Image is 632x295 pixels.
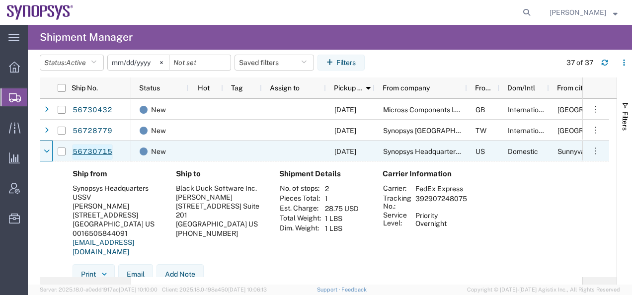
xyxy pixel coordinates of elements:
div: [STREET_ADDRESS] Suite 201 [176,202,263,220]
div: [STREET_ADDRESS] [73,211,160,220]
span: Tag [231,84,243,92]
a: 56728779 [72,123,113,139]
div: 0016505844091 [73,229,160,238]
td: 1 [321,194,362,204]
td: 28.75 USD [321,204,362,214]
span: From country [475,84,495,92]
span: [DATE] 10:06:13 [228,287,267,293]
button: Add Note [157,264,204,284]
div: Black Duck Software Inc. [176,184,263,193]
span: GB [475,106,485,114]
img: dropdown [100,270,109,279]
td: 1 LBS [321,223,362,233]
span: Pickup date [334,84,363,92]
td: 1 LBS [321,214,362,223]
th: Service Level: [383,211,412,228]
div: [GEOGRAPHIC_DATA] US [176,220,263,228]
span: Filters [621,111,629,131]
span: Copyright © [DATE]-[DATE] Agistix Inc., All Rights Reserved [467,286,620,294]
span: Ship No. [72,84,98,92]
td: Priority Overnight [412,211,471,228]
th: Total Weight: [279,214,321,223]
a: 56730715 [72,144,113,160]
span: Dom/Intl [507,84,535,92]
span: Assign to [270,84,300,92]
th: Tracking No.: [383,194,412,211]
button: Print [73,264,115,284]
span: 09/05/2025 [334,147,356,155]
div: [GEOGRAPHIC_DATA] US [73,220,160,228]
span: Active [66,59,86,67]
span: Client: 2025.18.0-198a450 [162,287,267,293]
span: International [508,127,549,135]
span: Sunnyvale [557,147,591,155]
h4: Carrier Information [383,169,462,178]
img: logo [7,5,74,20]
span: Domestic [508,147,538,155]
span: New [151,120,166,141]
span: 09/08/2025 [334,127,356,135]
a: Support [317,287,342,293]
span: 09/08/2025 [334,106,356,114]
input: Not set [169,55,231,70]
button: [PERSON_NAME] [549,6,618,18]
h4: Ship from [73,169,160,178]
h4: Ship to [176,169,263,178]
td: FedEx Express [412,184,471,194]
span: International [508,106,549,114]
div: Synopsys Headquarters USSV [73,184,160,202]
span: From company [383,84,430,92]
a: 56730432 [72,102,113,118]
td: 392907248075 [412,194,471,211]
th: Dim. Weight: [279,223,321,233]
th: Est. Charge: [279,204,321,214]
button: Status:Active [40,55,104,71]
span: Server: 2025.18.0-a0edd1917ac [40,287,158,293]
span: Hot [198,84,210,92]
input: Not set [108,55,169,70]
span: Chris Potter [550,7,606,18]
div: [PHONE_NUMBER] [176,229,263,238]
span: Synopsys Taipei TW01 [383,127,486,135]
th: No. of stops: [279,184,321,194]
h4: Shipment Details [279,169,367,178]
a: [EMAIL_ADDRESS][DOMAIN_NAME] [73,238,134,256]
div: 37 of 37 [566,58,593,68]
th: Pieces Total: [279,194,321,204]
button: Saved filters [235,55,314,71]
span: TW [475,127,486,135]
span: [DATE] 10:10:00 [119,287,158,293]
span: New [151,141,166,162]
div: [PERSON_NAME] [176,193,263,202]
td: 2 [321,184,362,194]
span: US [475,147,485,155]
span: New [151,99,166,120]
span: Micross Components Ltd. [383,106,463,114]
div: [PERSON_NAME] [73,202,160,211]
a: Feedback [341,287,367,293]
span: Taipei [557,127,629,135]
span: Status [139,84,160,92]
th: Carrier: [383,184,412,194]
span: From city [557,84,586,92]
button: Filters [317,55,365,71]
button: Email [118,264,153,284]
span: Synopsys Headquarters USSV [383,147,479,155]
h4: Shipment Manager [40,25,133,50]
